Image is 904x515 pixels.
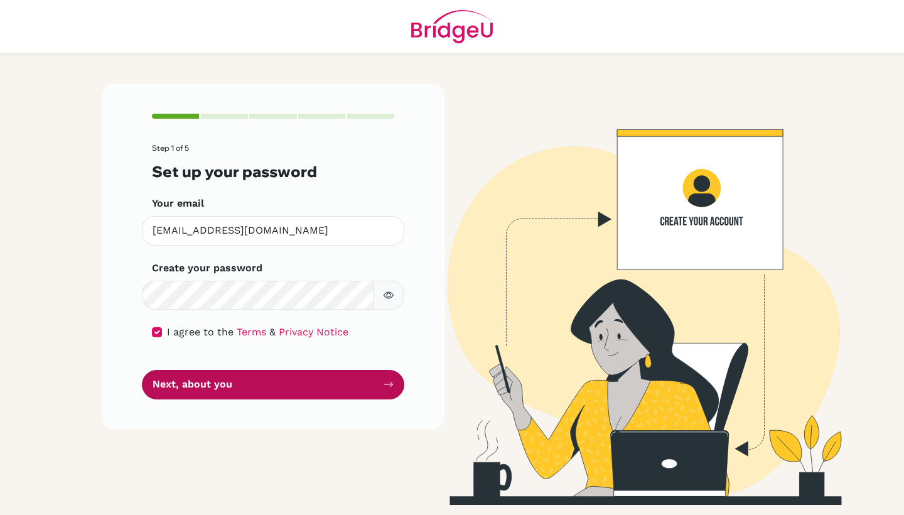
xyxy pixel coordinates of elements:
[142,370,404,399] button: Next, about you
[142,216,404,246] input: Insert your email*
[167,326,234,338] span: I agree to the
[269,326,276,338] span: &
[152,196,204,211] label: Your email
[152,261,262,276] label: Create your password
[237,326,266,338] a: Terms
[279,326,348,338] a: Privacy Notice
[152,163,394,181] h3: Set up your password
[152,143,189,153] span: Step 1 of 5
